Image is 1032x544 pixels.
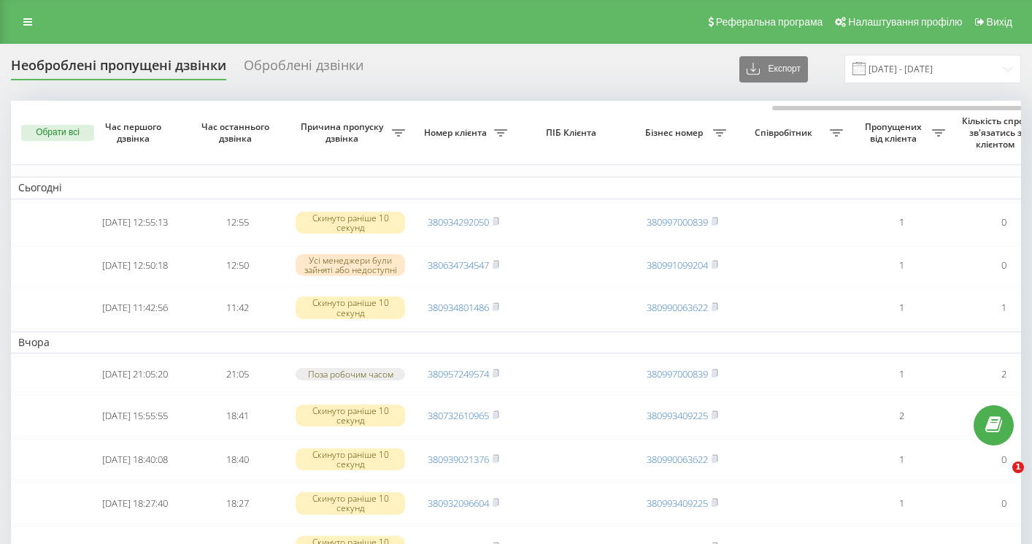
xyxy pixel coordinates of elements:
[982,461,1017,497] iframe: Intercom live chat
[84,288,186,329] td: [DATE] 11:42:56
[186,439,288,480] td: 18:40
[428,367,489,380] a: 380957249574
[850,395,952,436] td: 2
[96,121,174,144] span: Час першого дзвінка
[84,356,186,392] td: [DATE] 21:05:20
[186,202,288,243] td: 12:55
[850,246,952,285] td: 1
[850,356,952,392] td: 1
[84,439,186,480] td: [DATE] 18:40:08
[296,448,405,470] div: Скинуто раніше 10 секунд
[296,405,405,426] div: Скинуто раніше 10 секунд
[186,395,288,436] td: 18:41
[850,288,952,329] td: 1
[21,125,94,141] button: Обрати всі
[848,16,962,28] span: Налаштування профілю
[428,409,489,422] a: 380732610965
[11,58,226,80] div: Необроблені пропущені дзвінки
[850,202,952,243] td: 1
[639,127,713,139] span: Бізнес номер
[647,301,708,314] a: 380990063622
[296,254,405,276] div: Усі менеджери були зайняті або недоступні
[428,258,489,272] a: 380634734547
[84,246,186,285] td: [DATE] 12:50:18
[987,16,1012,28] span: Вихід
[186,246,288,285] td: 12:50
[741,127,830,139] span: Співробітник
[858,121,932,144] span: Пропущених від клієнта
[244,58,363,80] div: Оброблені дзвінки
[428,301,489,314] a: 380934801486
[84,202,186,243] td: [DATE] 12:55:13
[647,497,708,510] a: 380993409225
[647,258,708,272] a: 380991099204
[428,453,489,466] a: 380939021376
[647,453,708,466] a: 380990063622
[739,56,808,83] button: Експорт
[186,356,288,392] td: 21:05
[186,483,288,524] td: 18:27
[296,492,405,514] div: Скинуто раніше 10 секунд
[296,121,392,144] span: Причина пропуску дзвінка
[1012,461,1024,473] span: 1
[850,439,952,480] td: 1
[84,395,186,436] td: [DATE] 15:55:55
[647,409,708,422] a: 380993409225
[527,127,619,139] span: ПІБ Клієнта
[296,296,405,318] div: Скинуто раніше 10 секунд
[647,215,708,229] a: 380997000839
[420,127,494,139] span: Номер клієнта
[647,367,708,380] a: 380997000839
[850,483,952,524] td: 1
[198,121,277,144] span: Час останнього дзвінка
[428,215,489,229] a: 380934292050
[296,212,405,234] div: Скинуто раніше 10 секунд
[186,288,288,329] td: 11:42
[716,16,823,28] span: Реферальна програма
[84,483,186,524] td: [DATE] 18:27:40
[296,368,405,380] div: Поза робочим часом
[428,497,489,510] a: 380932096604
